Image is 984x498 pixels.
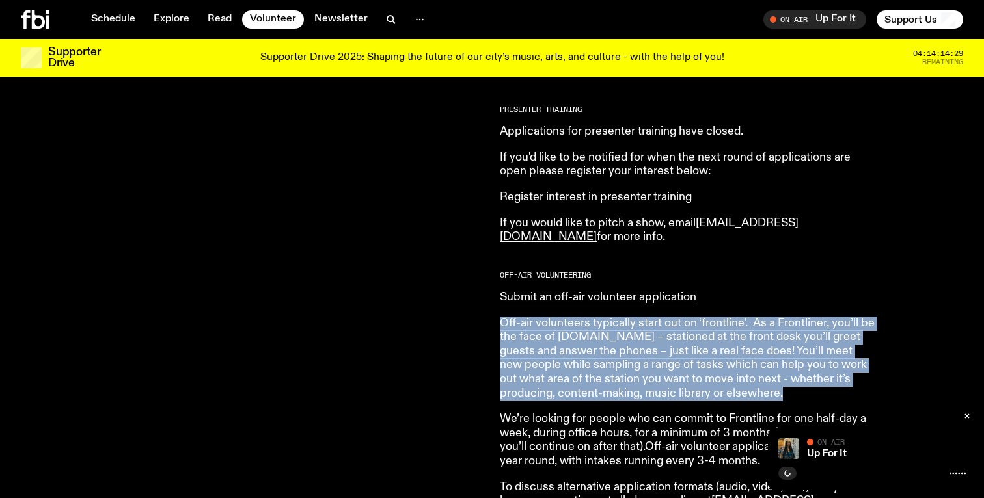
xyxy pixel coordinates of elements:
[500,272,875,279] h2: Off-Air Volunteering
[83,10,143,29] a: Schedule
[922,59,963,66] span: Remaining
[778,438,799,459] img: Ify - a Brown Skin girl with black braided twists, looking up to the side with her tongue stickin...
[200,10,239,29] a: Read
[913,50,963,57] span: 04:14:14:29
[807,449,847,459] a: Up For It
[500,412,875,468] p: We’re looking for people who can commit to Frontline for one half-day a week, during office hours...
[877,10,963,29] button: Support Us
[884,14,937,25] span: Support Us
[500,151,875,179] p: If you'd like to be notified for when the next round of applications are open please register you...
[500,216,875,244] p: If you would like to pitch a show, email for more info.
[500,125,875,139] p: Applications for presenter training have closed.
[763,10,866,29] button: On AirUp For It
[307,10,376,29] a: Newsletter
[817,438,845,446] span: On Air
[500,291,696,303] a: Submit an off-air volunteer application
[48,47,100,69] h3: Supporter Drive
[242,10,304,29] a: Volunteer
[500,191,692,203] a: Register interest in presenter training
[260,52,724,64] p: Supporter Drive 2025: Shaping the future of our city’s music, arts, and culture - with the help o...
[146,10,197,29] a: Explore
[500,106,875,113] h2: Presenter Training
[500,317,875,401] p: Off-air volunteers typically start out on ‘frontline’. As a Frontliner, you’ll be the face of [DO...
